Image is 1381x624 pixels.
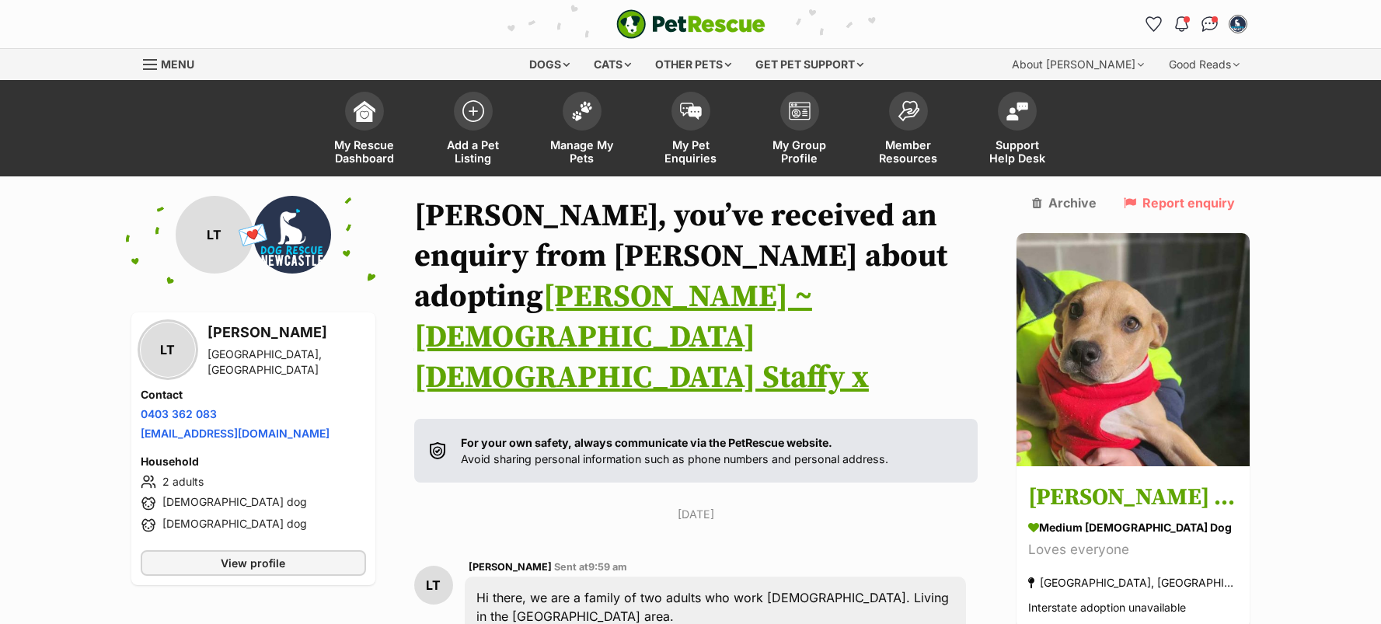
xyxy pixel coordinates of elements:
span: Support Help Desk [982,138,1052,165]
img: group-profile-icon-3fa3cf56718a62981997c0bc7e787c4b2cf8bcc04b72c1350f741eb67cf2f40e.svg [789,102,811,120]
a: Favourites [1142,12,1167,37]
span: My Group Profile [765,138,835,165]
div: Get pet support [745,49,874,80]
span: 9:59 am [588,561,627,573]
div: Loves everyone [1028,540,1238,561]
a: 0403 362 083 [141,407,217,420]
img: Nora Jones profile pic [1230,16,1246,32]
a: Support Help Desk [963,84,1072,176]
strong: For your own safety, always communicate via the PetRescue website. [461,436,832,449]
span: Member Resources [874,138,943,165]
img: notifications-46538b983faf8c2785f20acdc204bb7945ddae34d4c08c2a6579f10ce5e182be.svg [1175,16,1187,32]
li: [DEMOGRAPHIC_DATA] dog [141,494,366,513]
h3: [PERSON_NAME] ~ [DEMOGRAPHIC_DATA] [DEMOGRAPHIC_DATA] Staffy x [1028,481,1238,516]
p: Avoid sharing personal information such as phone numbers and personal address. [461,434,888,468]
h4: Household [141,454,366,469]
a: My Group Profile [745,84,854,176]
img: dashboard-icon-eb2f2d2d3e046f16d808141f083e7271f6b2e854fb5c12c21221c1fb7104beca.svg [354,100,375,122]
span: 💌 [235,218,270,252]
li: [DEMOGRAPHIC_DATA] dog [141,516,366,535]
div: [GEOGRAPHIC_DATA], [GEOGRAPHIC_DATA] [1028,573,1238,594]
span: Menu [161,58,194,71]
img: logo-e224e6f780fb5917bec1dbf3a21bbac754714ae5b6737aabdf751b685950b380.svg [616,9,765,39]
a: Menu [143,49,205,77]
a: My Pet Enquiries [636,84,745,176]
a: Add a Pet Listing [419,84,528,176]
li: 2 adults [141,472,366,491]
a: PetRescue [616,9,765,39]
span: Interstate adoption unavailable [1028,601,1186,615]
span: Manage My Pets [547,138,617,165]
img: Dog Rescue Newcastle profile pic [253,196,331,274]
h4: Contact [141,387,366,403]
a: Report enquiry [1124,196,1235,210]
span: My Rescue Dashboard [330,138,399,165]
a: [PERSON_NAME] ~ [DEMOGRAPHIC_DATA] [DEMOGRAPHIC_DATA] Staffy x [414,277,869,397]
img: add-pet-listing-icon-0afa8454b4691262ce3f59096e99ab1cd57d4a30225e0717b998d2c9b9846f56.svg [462,100,484,122]
ul: Account quick links [1142,12,1250,37]
div: medium [DEMOGRAPHIC_DATA] Dog [1028,520,1238,536]
a: My Rescue Dashboard [310,84,419,176]
div: Cats [583,49,642,80]
a: Archive [1032,196,1097,210]
div: Good Reads [1158,49,1250,80]
button: Notifications [1170,12,1194,37]
span: [PERSON_NAME] [469,561,552,573]
img: member-resources-icon-8e73f808a243e03378d46382f2149f9095a855e16c252ad45f914b54edf8863c.svg [898,100,919,121]
button: My account [1226,12,1250,37]
h1: [PERSON_NAME], you’ve received an enquiry from [PERSON_NAME] about adopting [414,196,978,398]
div: Dogs [518,49,581,80]
h3: [PERSON_NAME] [207,322,366,343]
div: LT [141,322,195,377]
img: Zayne ~ 4 month old male Staffy x [1017,233,1250,466]
span: Sent at [554,561,627,573]
span: My Pet Enquiries [656,138,726,165]
div: About [PERSON_NAME] [1001,49,1155,80]
a: View profile [141,550,366,576]
div: Other pets [644,49,742,80]
p: [DATE] [414,506,978,522]
div: LT [414,566,453,605]
img: pet-enquiries-icon-7e3ad2cf08bfb03b45e93fb7055b45f3efa6380592205ae92323e6603595dc1f.svg [680,103,702,120]
div: [GEOGRAPHIC_DATA], [GEOGRAPHIC_DATA] [207,347,366,378]
img: manage-my-pets-icon-02211641906a0b7f246fdf0571729dbe1e7629f14944591b6c1af311fb30b64b.svg [571,101,593,121]
a: Conversations [1198,12,1222,37]
span: View profile [221,555,285,571]
span: Add a Pet Listing [438,138,508,165]
a: [EMAIL_ADDRESS][DOMAIN_NAME] [141,427,330,440]
a: Manage My Pets [528,84,636,176]
img: chat-41dd97257d64d25036548639549fe6c8038ab92f7586957e7f3b1b290dea8141.svg [1201,16,1218,32]
div: LT [176,196,253,274]
img: help-desk-icon-fdf02630f3aa405de69fd3d07c3f3aa587a6932b1a1747fa1d2bba05be0121f9.svg [1006,102,1028,120]
a: Member Resources [854,84,963,176]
